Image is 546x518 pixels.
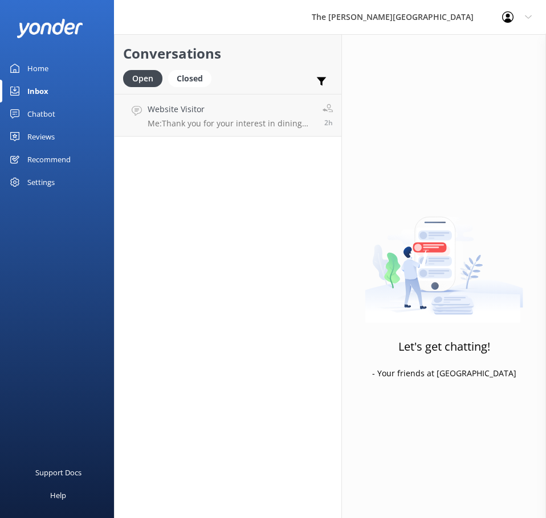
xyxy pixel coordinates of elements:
div: Open [123,70,162,87]
h4: Website Visitor [148,103,314,116]
span: 06:46pm 19-Aug-2025 (UTC +12:00) Pacific/Auckland [324,118,333,128]
h3: Let's get chatting! [398,338,490,356]
a: Open [123,72,168,84]
div: Home [27,57,48,80]
img: yonder-white-logo.png [17,19,83,38]
img: artwork of a man stealing a conversation from at giant smartphone [365,195,523,323]
div: Reviews [27,125,55,148]
h2: Conversations [123,43,333,64]
div: Settings [27,171,55,194]
a: Website VisitorMe:Thank you for your interest in dining with us at True South Dining Room. While ... [115,94,341,137]
div: Inbox [27,80,48,102]
div: Support Docs [35,461,82,484]
div: Closed [168,70,211,87]
p: Me: Thank you for your interest in dining with us at True South Dining Room. While our Snack Food... [148,118,314,129]
p: - Your friends at [GEOGRAPHIC_DATA] [372,367,516,380]
div: Help [50,484,66,507]
a: Closed [168,72,217,84]
div: Chatbot [27,102,55,125]
div: Recommend [27,148,71,171]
